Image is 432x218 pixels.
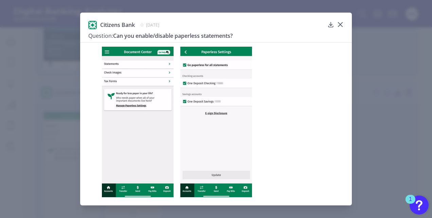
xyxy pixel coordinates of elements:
[409,199,412,208] div: 1
[410,196,429,215] button: Open Resource Center, 1 new notification
[88,32,113,40] span: Question:
[100,21,135,29] span: Citizens Bank
[146,22,159,28] span: [DATE]
[88,32,325,40] h3: Can you enable/disable paperless statements?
